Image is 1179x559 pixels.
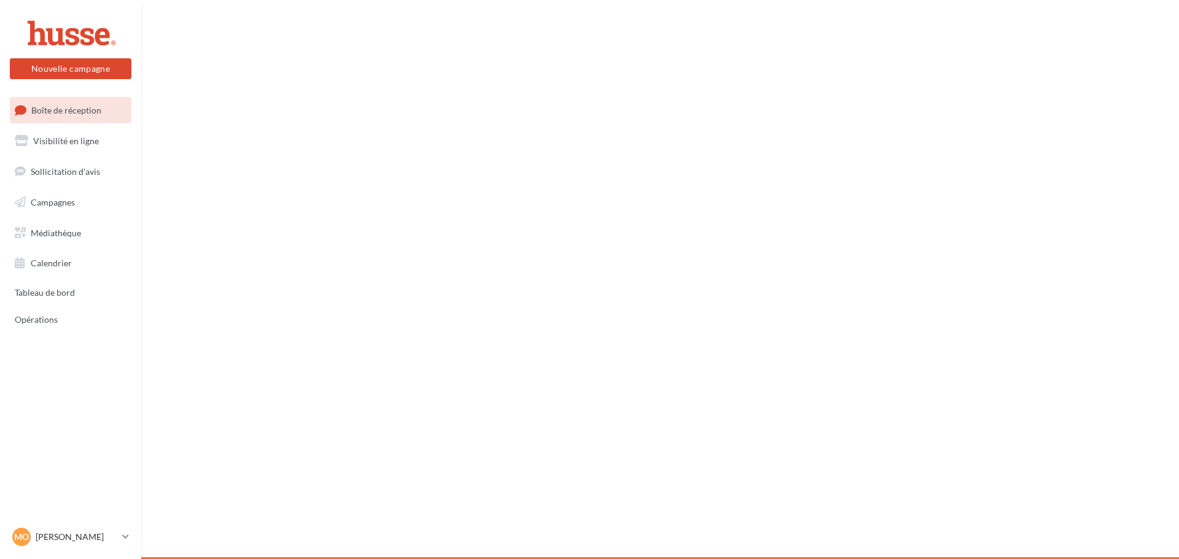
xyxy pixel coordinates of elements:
[36,531,117,543] p: [PERSON_NAME]
[7,128,134,154] a: Visibilité en ligne
[10,58,131,79] button: Nouvelle campagne
[31,258,72,268] span: Calendrier
[15,314,58,325] span: Opérations
[15,287,75,298] span: Tableau de bord
[10,525,131,549] a: MO [PERSON_NAME]
[31,227,81,237] span: Médiathèque
[7,250,134,276] a: Calendrier
[7,220,134,246] a: Médiathèque
[7,97,134,123] a: Boîte de réception
[31,166,100,177] span: Sollicitation d'avis
[7,308,134,330] a: Opérations
[31,105,101,115] span: Boîte de réception
[14,531,29,543] span: MO
[33,136,99,146] span: Visibilité en ligne
[7,159,134,185] a: Sollicitation d'avis
[7,190,134,215] a: Campagnes
[7,281,134,303] a: Tableau de bord
[31,197,75,207] span: Campagnes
